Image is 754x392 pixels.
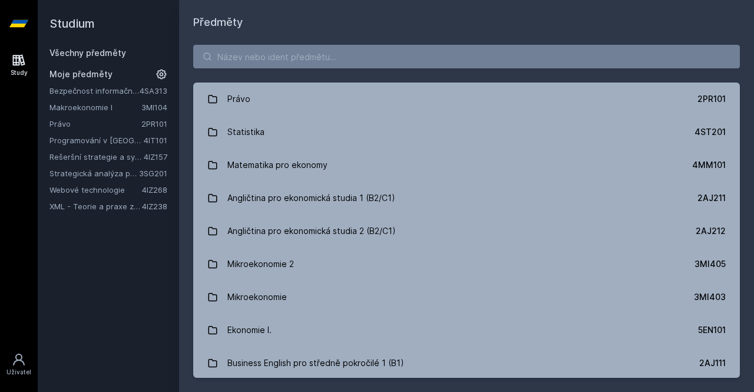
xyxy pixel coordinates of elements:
[144,136,167,145] a: 4IT101
[49,68,113,80] span: Moje předměty
[144,152,167,162] a: 4IZ157
[193,314,740,347] a: Ekonomie I. 5EN101
[11,68,28,77] div: Study
[695,258,726,270] div: 3MI405
[227,153,328,177] div: Matematika pro ekonomy
[699,357,726,369] div: 2AJ111
[697,192,726,204] div: 2AJ211
[193,281,740,314] a: Mikroekonomie 3MI403
[49,200,142,212] a: XML - Teorie a praxe značkovacích jazyků
[6,368,31,377] div: Uživatel
[2,347,35,383] a: Uživatel
[698,324,726,336] div: 5EN101
[227,120,264,144] div: Statistika
[227,219,396,243] div: Angličtina pro ekonomická studia 2 (B2/C1)
[193,347,740,380] a: Business English pro středně pokročilé 1 (B1) 2AJ111
[49,151,144,163] a: Rešeršní strategie a systémy
[696,225,726,237] div: 2AJ212
[49,167,139,179] a: Strategická analýza pro informatiky a statistiky
[193,116,740,149] a: Statistika 4ST201
[695,126,726,138] div: 4ST201
[2,47,35,83] a: Study
[141,119,167,129] a: 2PR101
[193,149,740,182] a: Matematika pro ekonomy 4MM101
[193,83,740,116] a: Právo 2PR101
[193,215,740,248] a: Angličtina pro ekonomická studia 2 (B2/C1) 2AJ212
[142,185,167,195] a: 4IZ268
[697,93,726,105] div: 2PR101
[227,87,250,111] div: Právo
[141,103,167,112] a: 3MI104
[227,318,272,342] div: Ekonomie I.
[142,202,167,211] a: 4IZ238
[227,186,395,210] div: Angličtina pro ekonomická studia 1 (B2/C1)
[49,85,140,97] a: Bezpečnost informačních systémů
[193,14,740,31] h1: Předměty
[227,252,294,276] div: Mikroekonomie 2
[49,184,142,196] a: Webové technologie
[227,351,404,375] div: Business English pro středně pokročilé 1 (B1)
[193,248,740,281] a: Mikroekonomie 2 3MI405
[139,169,167,178] a: 3SG201
[140,86,167,95] a: 4SA313
[692,159,726,171] div: 4MM101
[49,101,141,113] a: Makroekonomie I
[49,48,126,58] a: Všechny předměty
[694,291,726,303] div: 3MI403
[49,118,141,130] a: Právo
[227,285,287,309] div: Mikroekonomie
[49,134,144,146] a: Programování v [GEOGRAPHIC_DATA]
[193,45,740,68] input: Název nebo ident předmětu…
[193,182,740,215] a: Angličtina pro ekonomická studia 1 (B2/C1) 2AJ211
